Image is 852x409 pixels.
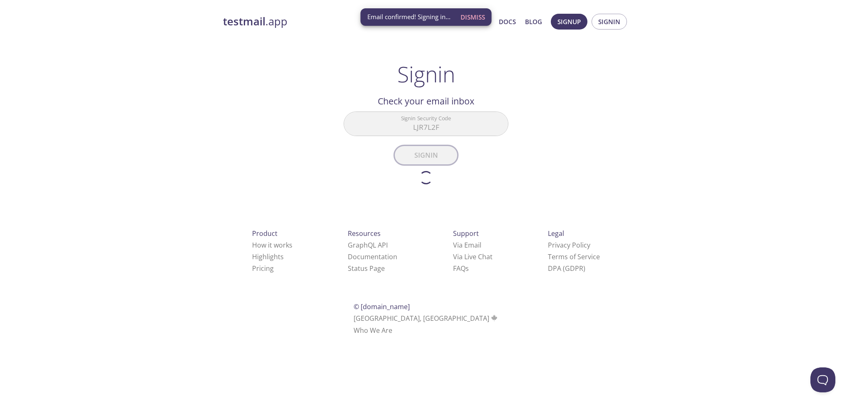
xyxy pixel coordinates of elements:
span: Email confirmed! Signing in... [367,12,451,21]
span: Dismiss [461,12,485,22]
a: Privacy Policy [548,240,590,250]
span: Signup [557,16,581,27]
span: Resources [348,229,381,238]
a: FAQ [453,264,469,273]
a: testmail.app [223,15,419,29]
button: Signup [551,14,587,30]
span: Support [453,229,479,238]
a: How it works [252,240,292,250]
strong: testmail [223,14,265,29]
span: s [466,264,469,273]
span: Signin [598,16,620,27]
h1: Signin [397,62,455,87]
a: Pricing [252,264,274,273]
span: © [DOMAIN_NAME] [354,302,410,311]
a: Blog [525,16,542,27]
a: Via Email [453,240,481,250]
a: Highlights [252,252,284,261]
a: Terms of Service [548,252,600,261]
a: GraphQL API [348,240,388,250]
span: Product [252,229,277,238]
a: Via Live Chat [453,252,493,261]
button: Dismiss [457,9,488,25]
span: Legal [548,229,564,238]
a: Who We Are [354,326,392,335]
a: DPA (GDPR) [548,264,585,273]
a: Documentation [348,252,397,261]
a: Status Page [348,264,385,273]
span: [GEOGRAPHIC_DATA], [GEOGRAPHIC_DATA] [354,314,499,323]
iframe: Help Scout Beacon - Open [810,367,835,392]
button: Signin [592,14,627,30]
h2: Check your email inbox [344,94,508,108]
a: Docs [499,16,516,27]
